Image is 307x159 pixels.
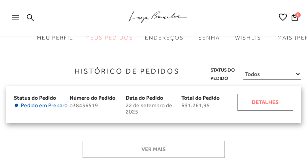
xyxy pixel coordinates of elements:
[181,95,220,101] span: Total do Pedido
[70,102,125,109] span: o38436519
[145,34,184,41] span: ENDEREÇOS
[126,95,163,101] span: Data do Pedido
[235,34,266,41] span: WISHLIST
[14,102,19,109] span: •
[14,95,56,101] span: Status do Pedido
[181,102,237,109] span: R$1.261,95
[21,102,68,109] span: Pedido em Preparo
[211,66,237,83] span: Status do Pedido
[6,66,179,77] h3: Histórico de Pedidos
[198,34,220,41] span: SENHA
[126,102,181,115] span: 22 de setembro de 2025
[237,94,293,111] a: Detalhes
[83,141,225,158] button: Ver mais
[85,34,133,41] span: MEUS PEDIDOS
[295,12,301,18] span: 0
[70,95,115,101] span: Número do Pedido
[37,34,73,41] span: MEU PERFIL
[289,13,300,24] button: 0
